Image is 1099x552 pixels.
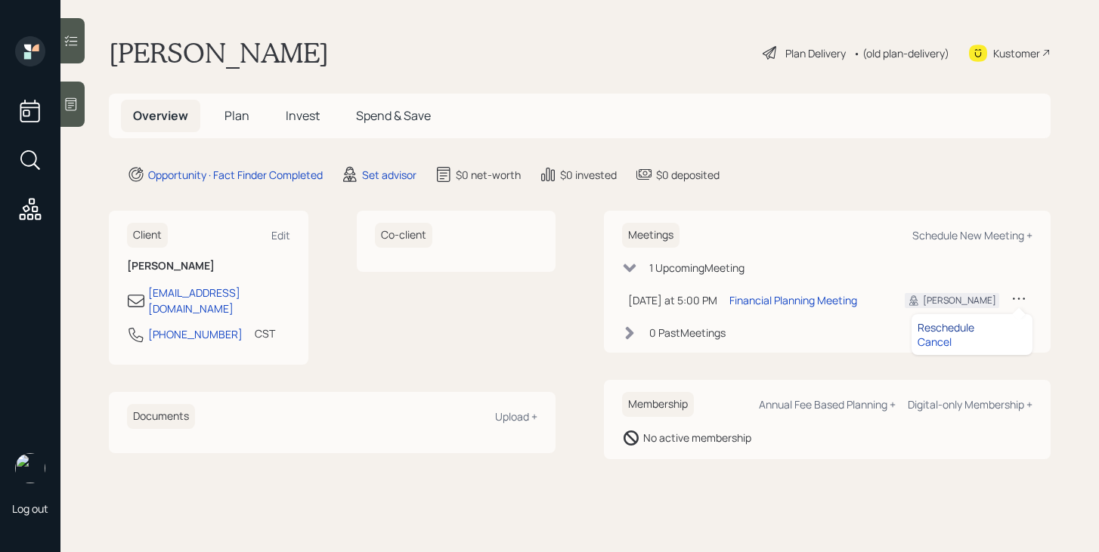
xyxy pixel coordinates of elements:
[255,325,275,341] div: CST
[148,167,323,183] div: Opportunity · Fact Finder Completed
[918,335,1026,349] div: Cancel
[785,45,846,61] div: Plan Delivery
[15,453,45,483] img: michael-russo-headshot.png
[649,325,726,341] div: 0 Past Meeting s
[127,404,195,429] h6: Documents
[918,320,1026,335] div: Reschedule
[643,430,751,446] div: No active membership
[127,260,290,273] h6: [PERSON_NAME]
[286,107,320,124] span: Invest
[148,326,243,342] div: [PHONE_NUMBER]
[912,228,1032,242] div: Schedule New Meeting +
[12,501,48,516] div: Log out
[271,228,290,242] div: Edit
[560,167,617,183] div: $0 invested
[148,285,290,316] div: [EMAIL_ADDRESS][DOMAIN_NAME]
[656,167,720,183] div: $0 deposited
[224,107,249,124] span: Plan
[456,167,521,183] div: $0 net-worth
[908,397,1032,412] div: Digital-only Membership +
[729,292,857,308] div: Financial Planning Meeting
[622,392,694,417] h6: Membership
[649,260,745,276] div: 1 Upcoming Meeting
[495,409,537,424] div: Upload +
[923,294,996,307] div: [PERSON_NAME]
[356,107,431,124] span: Spend & Save
[362,167,416,183] div: Set advisor
[109,36,329,69] h1: [PERSON_NAME]
[853,45,949,61] div: • (old plan-delivery)
[622,223,680,248] h6: Meetings
[628,292,717,308] div: [DATE] at 5:00 PM
[127,223,168,248] h6: Client
[759,397,896,412] div: Annual Fee Based Planning +
[993,45,1040,61] div: Kustomer
[375,223,432,248] h6: Co-client
[133,107,188,124] span: Overview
